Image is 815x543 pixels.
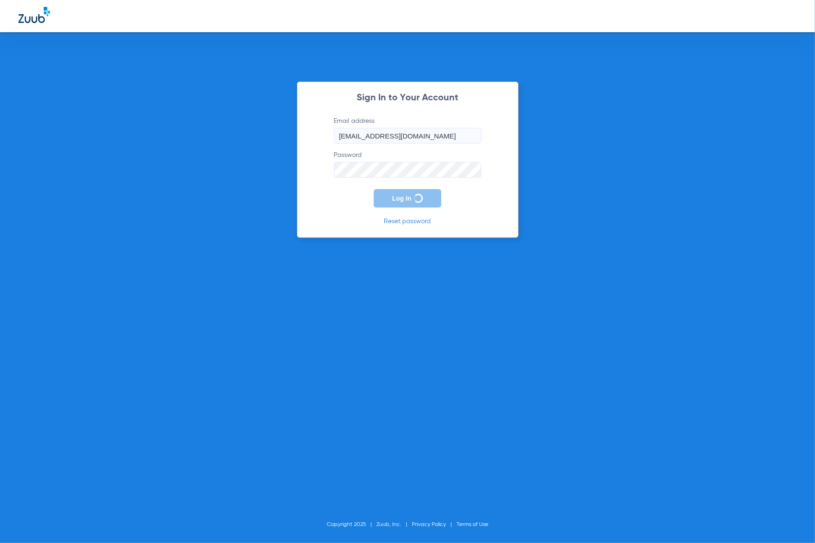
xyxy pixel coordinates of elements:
input: PasswordOpen Keeper Popup [334,162,481,178]
img: Zuub Logo [18,7,50,23]
a: Terms of Use [457,522,488,527]
a: Privacy Policy [412,522,446,527]
a: Reset password [384,218,431,225]
iframe: Chat Widget [769,499,815,543]
label: Email address [334,116,481,144]
span: Log In [392,195,411,202]
label: Password [334,150,481,178]
li: Copyright 2025 [327,520,376,529]
h2: Sign In to Your Account [320,93,495,103]
button: Log In [374,189,441,208]
li: Zuub, Inc. [376,520,412,529]
input: Email addressOpen Keeper Popup [334,128,481,144]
